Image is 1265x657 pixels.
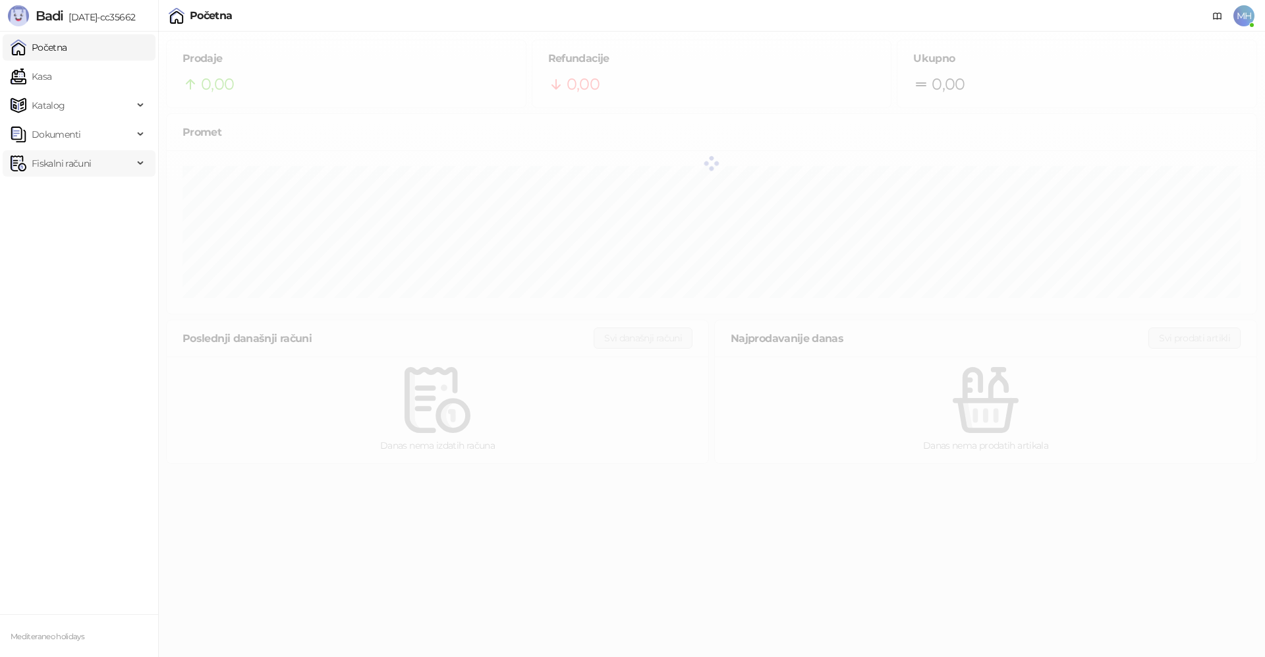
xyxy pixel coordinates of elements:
img: Logo [8,5,29,26]
span: Dokumenti [32,121,80,148]
a: Kasa [11,63,51,90]
span: Fiskalni računi [32,150,91,177]
a: Početna [11,34,67,61]
span: MH [1233,5,1254,26]
div: Početna [190,11,233,21]
span: [DATE]-cc35662 [63,11,135,23]
small: Mediteraneo holidays [11,632,84,641]
a: Dokumentacija [1207,5,1228,26]
span: Katalog [32,92,65,119]
span: Badi [36,8,63,24]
